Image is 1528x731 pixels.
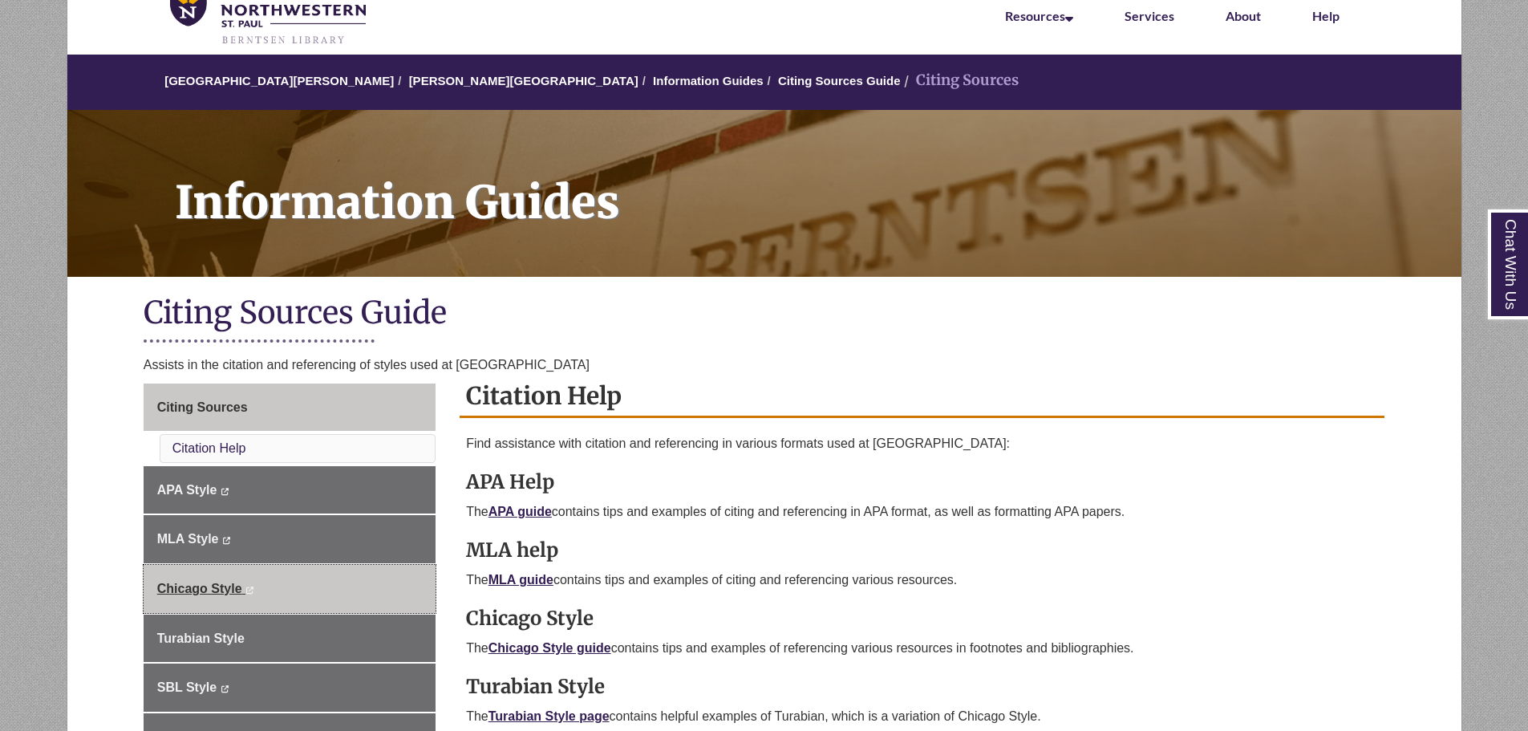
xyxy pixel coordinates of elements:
a: MLA Style [144,515,436,563]
i: This link opens in a new window [221,488,229,495]
a: Information Guides [67,110,1461,277]
span: MLA Style [157,532,219,546]
p: The contains tips and examples of citing and referencing various resources. [466,571,1378,590]
a: [PERSON_NAME][GEOGRAPHIC_DATA] [409,74,638,87]
h2: Citation Help [460,376,1384,418]
a: [GEOGRAPHIC_DATA][PERSON_NAME] [164,74,394,87]
span: APA Style [157,483,217,497]
p: The contains tips and examples of referencing various resources in footnotes and bibliographies. [466,639,1378,658]
span: Chicago Style [157,582,242,595]
i: This link opens in a new window [222,537,231,544]
a: Chicago Style [144,565,436,613]
i: This link opens in a new window [245,587,254,594]
p: The contains tips and examples of citing and referencing in APA format, as well as formatting APA... [466,502,1378,522]
strong: MLA help [466,538,558,562]
a: Turabian Style [144,615,436,663]
h1: Citing Sources Guide [144,293,1385,335]
span: SBL Style [157,680,217,694]
a: SBL Style [144,664,436,712]
a: APA guide [488,505,552,518]
span: Citing Sources [157,400,248,414]
a: MLA guide [488,573,553,587]
strong: Turabian Style [466,674,605,699]
li: Citing Sources [900,69,1019,92]
a: Services [1125,8,1174,23]
a: Resources [1005,8,1073,23]
i: This link opens in a new window [221,685,229,692]
span: Assists in the citation and referencing of styles used at [GEOGRAPHIC_DATA] [144,358,590,372]
a: Help [1312,8,1340,23]
p: The contains helpful examples of Turabian, which is a variation of Chicago Style. [466,707,1378,726]
a: Turabian Style page [488,709,610,723]
a: Information Guides [653,74,764,87]
a: Citing Sources Guide [778,74,901,87]
a: Citation Help [172,441,246,455]
a: APA Style [144,466,436,514]
a: About [1226,8,1261,23]
a: Citing Sources [144,384,436,432]
strong: Chicago Style [466,606,594,631]
p: Find assistance with citation and referencing in various formats used at [GEOGRAPHIC_DATA]: [466,434,1378,453]
span: Turabian Style [157,632,245,645]
strong: APA Help [466,469,554,494]
h1: Information Guides [157,110,1461,256]
a: Chicago Style guide [488,641,611,655]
